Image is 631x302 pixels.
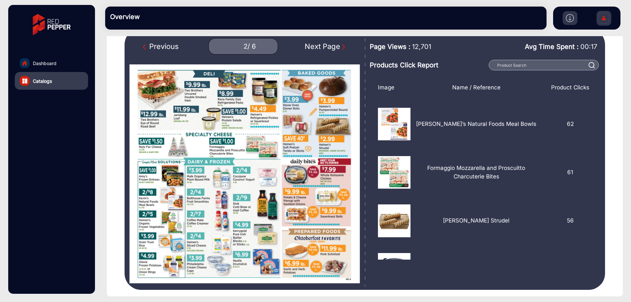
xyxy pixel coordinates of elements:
[33,78,52,84] span: Catalogs
[129,64,359,283] img: weekly_ad_09_03_september_03_to_september_09_he_000002.jpeg
[247,42,256,51] div: / 6
[33,60,57,67] span: Dashboard
[370,61,486,69] h3: Products Click Report
[566,14,574,22] img: h2download.svg
[542,204,598,237] div: 56
[443,217,509,225] p: [PERSON_NAME] Strudel
[28,8,75,41] img: vmg-logo
[415,164,537,181] p: Formaggio Mozzarella and Proscuitto Charcuterie Bites
[22,60,28,66] img: home
[410,83,542,92] div: Name / Reference
[15,72,88,90] a: Catalogs
[489,60,599,70] input: Product Search
[580,43,597,51] span: 00:17
[143,41,179,52] div: Previous
[597,8,611,31] img: Sign%20Up.svg
[542,83,598,92] div: Product Clicks
[143,44,149,50] img: Previous Page
[412,42,431,52] span: 12,701
[359,64,589,283] img: weekly_ad_09_03_september_03_to_september_09_he_000003.jpeg
[542,156,598,189] div: 61
[416,120,536,128] p: [PERSON_NAME]’s Natural Foods Meal Bowls
[15,54,88,72] a: Dashboard
[542,108,598,140] div: 62
[378,253,410,286] img: 1756159174000920804_20250903.jpg
[305,41,347,52] div: Next Page
[542,253,598,286] div: 45
[378,108,410,140] img: 1756158157000198513_20250903.jpg
[373,83,410,92] div: Image
[525,42,579,52] span: Avg Time Spent :
[22,79,27,83] img: catalog
[589,62,595,68] img: prodSearch%20_white.svg
[378,204,410,237] img: 1756156303000150286_20250903.jpg
[110,13,202,21] h3: Overview
[370,42,410,52] span: Page Views :
[378,156,410,189] img: 1756155845000189237_20250903.jpg
[340,44,347,50] img: Next Page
